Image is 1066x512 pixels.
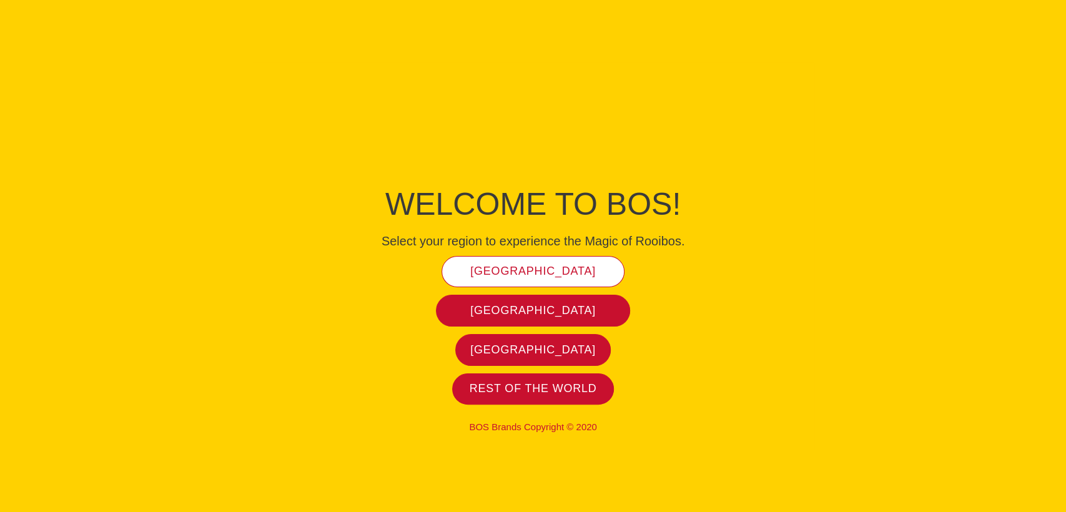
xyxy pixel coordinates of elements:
[452,373,614,405] a: Rest of the world
[486,75,580,169] img: Bos Brands
[252,182,814,226] h1: Welcome to BOS!
[470,264,596,278] span: [GEOGRAPHIC_DATA]
[252,421,814,433] p: BOS Brands Copyright © 2020
[455,334,611,366] a: [GEOGRAPHIC_DATA]
[470,382,597,396] span: Rest of the world
[442,256,624,288] a: [GEOGRAPHIC_DATA]
[436,295,630,327] a: [GEOGRAPHIC_DATA]
[470,343,596,357] span: [GEOGRAPHIC_DATA]
[252,234,814,249] h4: Select your region to experience the Magic of Rooibos.
[470,303,596,318] span: [GEOGRAPHIC_DATA]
